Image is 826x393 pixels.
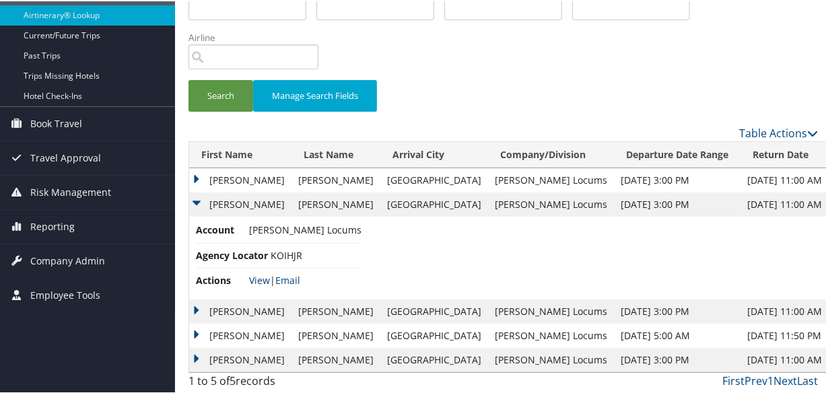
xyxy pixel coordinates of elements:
th: First Name: activate to sort column ascending [189,141,291,167]
td: [PERSON_NAME] [291,167,380,191]
th: Arrival City: activate to sort column ascending [380,141,488,167]
td: [PERSON_NAME] [189,322,291,347]
span: KOIHJR [271,248,302,260]
td: [PERSON_NAME] [189,167,291,191]
td: [GEOGRAPHIC_DATA] [380,167,488,191]
th: Last Name: activate to sort column ascending [291,141,380,167]
td: [DATE] 3:00 PM [614,347,741,371]
td: [PERSON_NAME] [291,191,380,215]
span: [PERSON_NAME] Locums [249,222,362,235]
td: [PERSON_NAME] [291,298,380,322]
span: Employee Tools [30,277,100,311]
a: First [722,372,745,387]
th: Company/Division [488,141,614,167]
span: Agency Locator [196,247,268,262]
td: [GEOGRAPHIC_DATA] [380,298,488,322]
td: [PERSON_NAME] Locums [488,298,614,322]
span: Risk Management [30,174,111,208]
td: [GEOGRAPHIC_DATA] [380,191,488,215]
td: [DATE] 3:00 PM [614,298,741,322]
a: Prev [745,372,767,387]
button: Search [188,79,253,110]
label: Airline [188,30,329,43]
a: 1 [767,372,773,387]
td: [PERSON_NAME] [291,347,380,371]
td: [GEOGRAPHIC_DATA] [380,322,488,347]
td: [PERSON_NAME] [291,322,380,347]
span: Actions [196,272,246,287]
td: [DATE] 5:00 AM [614,322,741,347]
td: [DATE] 3:00 PM [614,191,741,215]
span: Account [196,221,246,236]
td: [PERSON_NAME] [189,191,291,215]
span: Book Travel [30,106,82,139]
a: Last [797,372,818,387]
a: View [249,273,270,285]
td: [DATE] 3:00 PM [614,167,741,191]
a: Email [275,273,300,285]
td: [PERSON_NAME] Locums [488,322,614,347]
th: Departure Date Range: activate to sort column ascending [614,141,741,167]
span: | [249,273,300,285]
span: Company Admin [30,243,105,277]
td: [PERSON_NAME] Locums [488,347,614,371]
a: Table Actions [739,124,818,139]
span: Reporting [30,209,75,242]
td: [PERSON_NAME] [189,298,291,322]
button: Manage Search Fields [253,79,377,110]
td: [GEOGRAPHIC_DATA] [380,347,488,371]
span: 5 [230,372,236,387]
td: [PERSON_NAME] Locums [488,167,614,191]
a: Next [773,372,797,387]
td: [PERSON_NAME] Locums [488,191,614,215]
span: Travel Approval [30,140,101,174]
td: [PERSON_NAME] [189,347,291,371]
